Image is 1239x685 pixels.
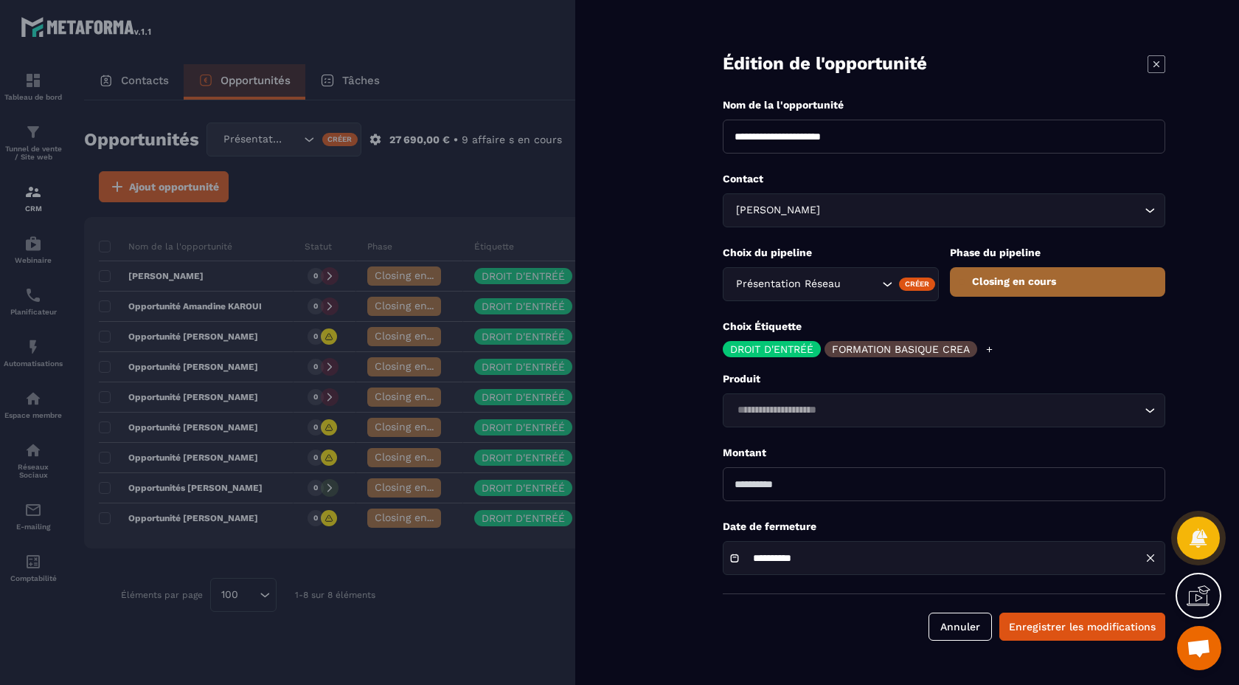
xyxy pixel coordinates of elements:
[723,520,1165,534] p: Date de fermeture
[723,52,927,76] p: Édition de l'opportunité
[732,402,1141,419] input: Search for option
[999,613,1165,641] button: Enregistrer les modifications
[899,278,935,291] div: Créer
[723,446,1165,460] p: Montant
[823,202,1141,218] input: Search for option
[730,344,813,354] p: DROIT D'ENTRÉÉ
[929,613,992,641] button: Annuler
[844,276,878,292] input: Search for option
[732,202,823,218] span: [PERSON_NAME]
[1177,626,1221,670] a: Ouvrir le chat
[723,246,939,260] p: Choix du pipeline
[723,98,1165,112] p: Nom de la l'opportunité
[832,344,970,354] p: FORMATION BASIQUE CREA
[723,193,1165,227] div: Search for option
[723,172,1165,186] p: Contact
[723,372,1165,386] p: Produit
[723,267,939,301] div: Search for option
[950,246,1166,260] p: Phase du pipeline
[732,276,844,292] span: Présentation Réseau
[723,393,1165,427] div: Search for option
[723,320,1165,334] p: Choix Étiquette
